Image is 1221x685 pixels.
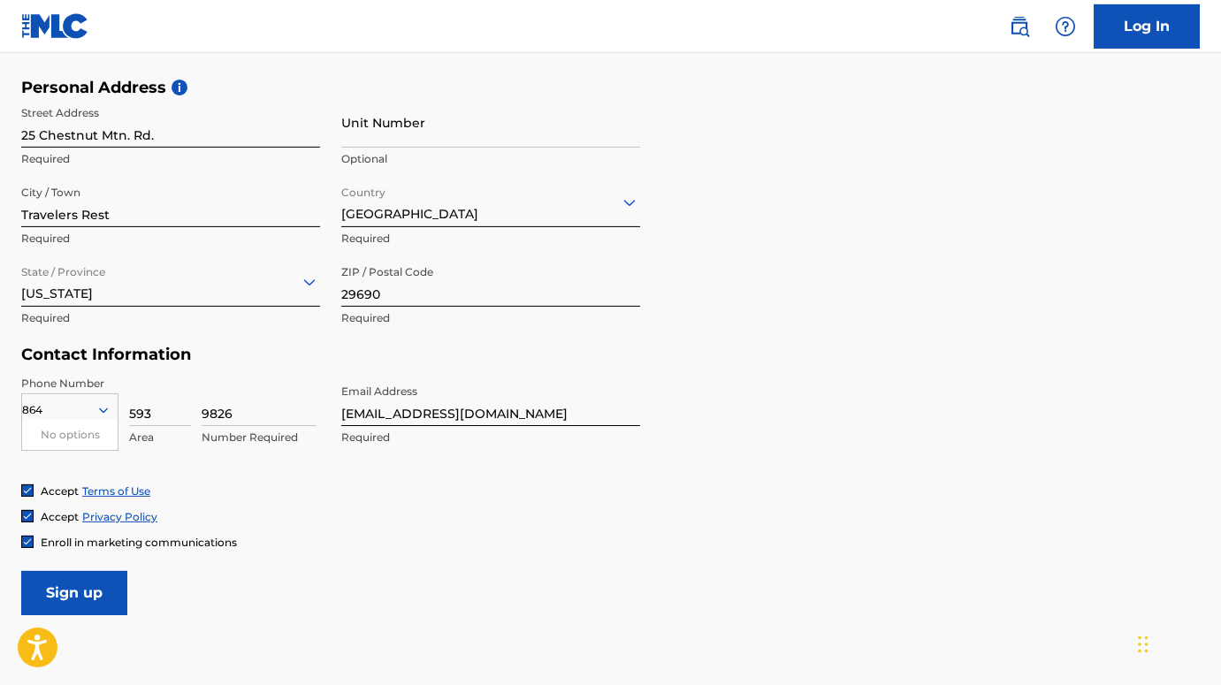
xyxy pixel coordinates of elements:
[41,536,237,549] span: Enroll in marketing communications
[22,537,33,547] img: checkbox
[22,485,33,496] img: checkbox
[21,345,640,365] h5: Contact Information
[82,510,157,523] a: Privacy Policy
[21,231,320,247] p: Required
[1055,16,1076,37] img: help
[21,260,320,303] div: [US_STATE]
[21,310,320,326] p: Required
[1048,9,1083,44] div: Help
[41,510,79,523] span: Accept
[21,254,105,280] label: State / Province
[1138,618,1149,671] div: Drag
[22,420,118,450] div: No options
[341,310,640,326] p: Required
[202,430,317,445] p: Number Required
[21,13,89,39] img: MLC Logo
[341,174,385,201] label: Country
[1133,600,1221,685] iframe: Chat Widget
[22,511,33,521] img: checkbox
[21,78,1200,98] h5: Personal Address
[41,484,79,498] span: Accept
[1002,9,1037,44] a: Public Search
[82,484,150,498] a: Terms of Use
[1009,16,1030,37] img: search
[129,430,191,445] p: Area
[21,151,320,167] p: Required
[172,80,187,95] span: i
[1094,4,1200,49] a: Log In
[341,151,640,167] p: Optional
[341,430,640,445] p: Required
[341,180,640,224] div: [GEOGRAPHIC_DATA]
[21,571,127,615] input: Sign up
[341,231,640,247] p: Required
